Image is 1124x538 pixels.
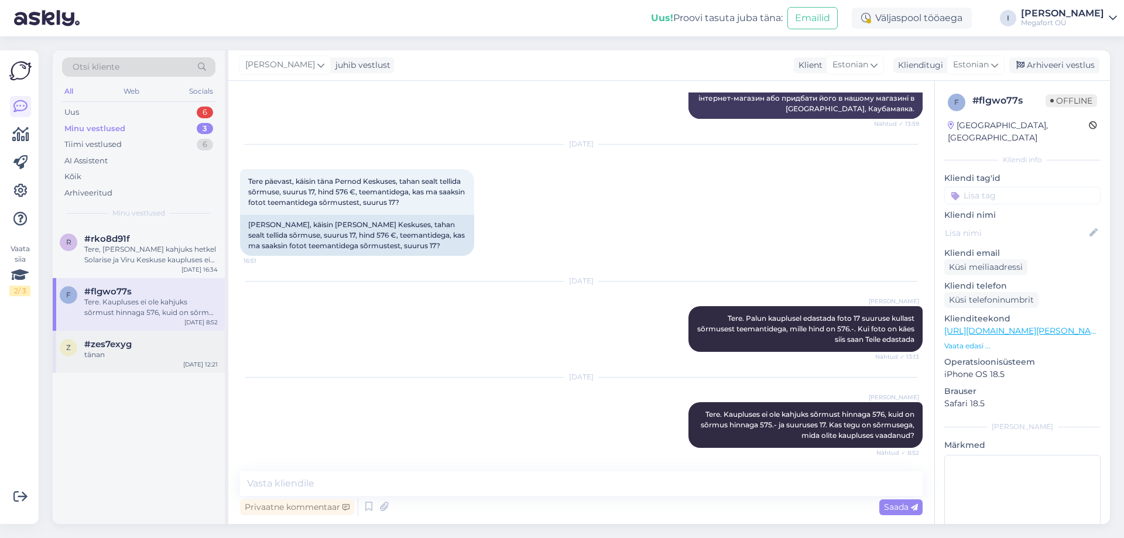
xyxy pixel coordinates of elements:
[84,297,218,318] div: Tere. Kaupluses ei ole kahjuks sõrmust hinnaga 576, kuid on sõrmus hinnaga 575.- ja suuruses 17. ...
[240,215,474,256] div: [PERSON_NAME], käisin [PERSON_NAME] Keskuses, tahan sealt tellida sõrmuse, suurus 17, hind 576 €,...
[794,59,823,71] div: Klient
[945,227,1087,239] input: Lisa nimi
[944,259,1027,275] div: Küsi meiliaadressi
[181,265,218,274] div: [DATE] 16:34
[944,385,1101,397] p: Brauser
[869,393,919,402] span: [PERSON_NAME]
[1046,94,1097,107] span: Offline
[187,84,215,99] div: Socials
[84,339,132,349] span: #zes7exyg
[240,499,354,515] div: Privaatne kommentaar
[9,286,30,296] div: 2 / 3
[944,155,1101,165] div: Kliendi info
[701,410,916,440] span: Tere. Kaupluses ei ole kahjuks sõrmust hinnaga 576, kuid on sõrmus hinnaga 575.- ja suuruses 17. ...
[112,208,165,218] span: Minu vestlused
[121,84,142,99] div: Web
[944,341,1101,351] p: Vaata edasi ...
[944,292,1039,308] div: Küsi telefoninumbrit
[245,59,315,71] span: [PERSON_NAME]
[832,59,868,71] span: Estonian
[1021,18,1104,28] div: Megafort OÜ
[944,313,1101,325] p: Klienditeekond
[944,356,1101,368] p: Operatsioonisüsteem
[197,107,213,118] div: 6
[954,98,959,107] span: f
[64,139,122,150] div: Tiimi vestlused
[944,439,1101,451] p: Märkmed
[852,8,972,29] div: Väljaspool tööaega
[66,343,71,352] span: z
[1009,57,1099,73] div: Arhiveeri vestlus
[197,123,213,135] div: 3
[73,61,119,73] span: Otsi kliente
[62,84,76,99] div: All
[697,314,916,344] span: Tere. Palun kauplusel edastada foto 17 suuruse kullast sõrmusest teemantidega, mille hind on 576....
[944,247,1101,259] p: Kliendi email
[1000,10,1016,26] div: I
[1021,9,1117,28] a: [PERSON_NAME]Megafort OÜ
[948,119,1089,144] div: [GEOGRAPHIC_DATA], [GEOGRAPHIC_DATA]
[184,318,218,327] div: [DATE] 8:52
[84,234,130,244] span: #rko8d91f
[893,59,943,71] div: Klienditugi
[64,107,79,118] div: Uus
[944,368,1101,381] p: iPhone OS 18.5
[183,360,218,369] div: [DATE] 12:21
[84,286,132,297] span: #flgwo77s
[884,502,918,512] span: Saada
[651,11,783,25] div: Proovi tasuta juba täna:
[244,256,287,265] span: 16:51
[66,290,71,299] span: f
[944,422,1101,432] div: [PERSON_NAME]
[953,59,989,71] span: Estonian
[651,12,673,23] b: Uus!
[787,7,838,29] button: Emailid
[66,238,71,246] span: r
[874,119,919,128] span: Nähtud ✓ 13:59
[9,60,32,82] img: Askly Logo
[1021,9,1104,18] div: [PERSON_NAME]
[869,297,919,306] span: [PERSON_NAME]
[944,209,1101,221] p: Kliendi nimi
[64,171,81,183] div: Kõik
[944,397,1101,410] p: Safari 18.5
[197,139,213,150] div: 6
[9,244,30,296] div: Vaata siia
[64,187,112,199] div: Arhiveeritud
[64,123,125,135] div: Minu vestlused
[240,139,923,149] div: [DATE]
[84,349,218,360] div: tänan
[972,94,1046,108] div: # flgwo77s
[688,78,923,119] div: Доброго дня. Так, ви можете замовити цей товар через інтернет-магазин або придбати його в нашому ...
[944,325,1106,336] a: [URL][DOMAIN_NAME][PERSON_NAME]
[64,155,108,167] div: AI Assistent
[240,372,923,382] div: [DATE]
[248,177,467,207] span: Tere päevast, käisin täna Pernod Keskuses, tahan sealt tellida sõrmuse, suurus 17, hind 576 €, te...
[944,172,1101,184] p: Kliendi tag'id
[331,59,390,71] div: juhib vestlust
[875,448,919,457] span: Nähtud ✓ 8:52
[240,276,923,286] div: [DATE]
[84,244,218,265] div: Tere, [PERSON_NAME] kahjuks hetkel Solarise ja Viru Keskuse kaupluses ei leidu.Kui soovite, siis ...
[944,187,1101,204] input: Lisa tag
[944,280,1101,292] p: Kliendi telefon
[875,352,919,361] span: Nähtud ✓ 13:13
